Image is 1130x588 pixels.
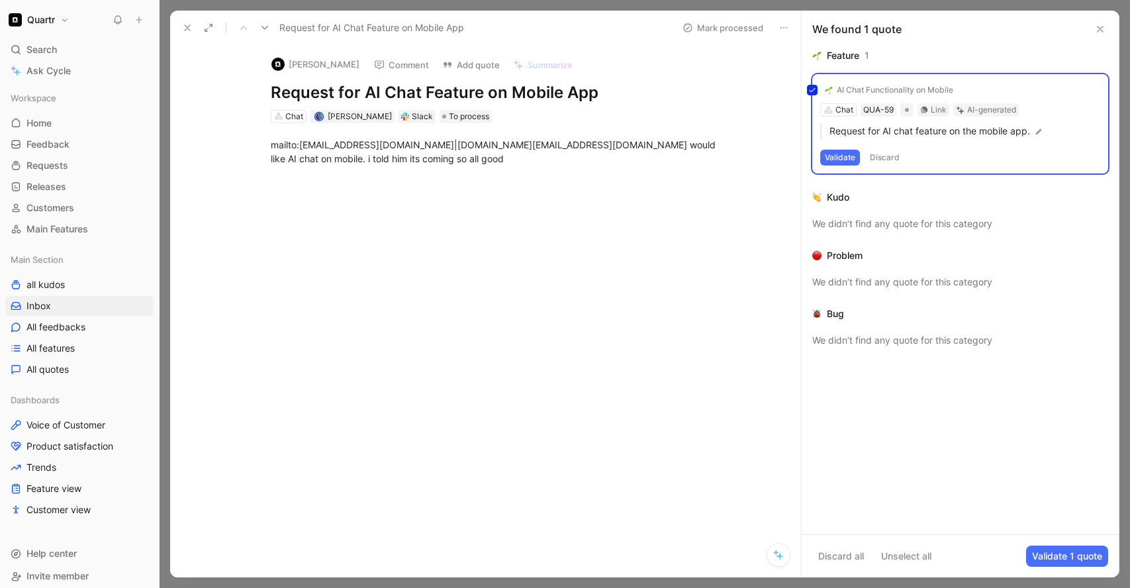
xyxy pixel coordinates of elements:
[5,177,154,197] a: Releases
[316,113,323,121] img: avatar
[26,342,75,355] span: All features
[812,274,1108,290] div: We didn’t find any quote for this category
[812,251,822,260] img: 🔴
[5,11,72,29] button: QuartrQuartr
[5,338,154,358] a: All features
[5,360,154,379] a: All quotes
[26,138,70,151] span: Feedback
[26,222,88,236] span: Main Features
[5,250,154,379] div: Main Sectionall kudosInboxAll feedbacksAll featuresAll quotes
[279,20,464,36] span: Request for AI Chat Feature on Mobile App
[26,201,74,215] span: Customers
[26,363,69,376] span: All quotes
[5,198,154,218] a: Customers
[26,482,81,495] span: Feature view
[9,13,22,26] img: Quartr
[865,48,869,64] div: 1
[5,275,154,295] a: all kudos
[26,278,65,291] span: all kudos
[677,19,769,37] button: Mark processed
[827,189,849,205] div: Kudo
[5,134,154,154] a: Feedback
[285,110,303,123] div: Chat
[528,59,573,71] span: Summarize
[27,14,55,26] h1: Quartr
[5,296,154,316] a: Inbox
[5,40,154,60] div: Search
[26,440,113,453] span: Product satisfaction
[440,110,492,123] div: To process
[5,544,154,563] div: Help center
[812,193,822,202] img: 👏
[11,393,60,407] span: Dashboards
[26,548,77,559] span: Help center
[5,390,154,410] div: Dashboards
[5,61,154,81] a: Ask Cycle
[271,82,729,103] h1: Request for AI Chat Feature on Mobile App
[265,54,365,74] button: logo[PERSON_NAME]
[26,570,89,581] span: Invite member
[271,138,729,166] div: mailto:[EMAIL_ADDRESS][DOMAIN_NAME]|[DOMAIN_NAME][EMAIL_ADDRESS][DOMAIN_NAME] would like AI chat ...
[26,42,57,58] span: Search
[812,309,822,318] img: 🐞
[436,56,506,74] button: Add quote
[26,159,68,172] span: Requests
[5,436,154,456] a: Product satisfaction
[11,253,64,266] span: Main Section
[26,180,66,193] span: Releases
[812,51,822,60] img: 🌱
[875,546,937,567] button: Unselect all
[5,479,154,499] a: Feature view
[827,48,859,64] div: Feature
[5,113,154,133] a: Home
[5,88,154,108] div: Workspace
[827,306,844,322] div: Bug
[812,546,870,567] button: Discard all
[812,216,1108,232] div: We didn’t find any quote for this category
[5,317,154,337] a: All feedbacks
[26,117,52,130] span: Home
[368,56,435,74] button: Comment
[5,156,154,175] a: Requests
[449,110,489,123] span: To process
[26,320,85,334] span: All feedbacks
[271,58,285,71] img: logo
[812,332,1108,348] div: We didn’t find any quote for this category
[26,503,91,516] span: Customer view
[26,418,105,432] span: Voice of Customer
[5,219,154,239] a: Main Features
[812,21,902,37] div: We found 1 quote
[11,91,56,105] span: Workspace
[507,56,579,74] button: Summarize
[5,250,154,269] div: Main Section
[827,248,863,264] div: Problem
[26,63,71,79] span: Ask Cycle
[328,111,392,121] span: [PERSON_NAME]
[5,390,154,520] div: DashboardsVoice of CustomerProduct satisfactionTrendsFeature viewCustomer view
[412,110,433,123] div: Slack
[1026,546,1108,567] button: Validate 1 quote
[26,299,51,313] span: Inbox
[26,461,56,474] span: Trends
[5,500,154,520] a: Customer view
[5,566,154,586] div: Invite member
[5,458,154,477] a: Trends
[5,415,154,435] a: Voice of Customer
